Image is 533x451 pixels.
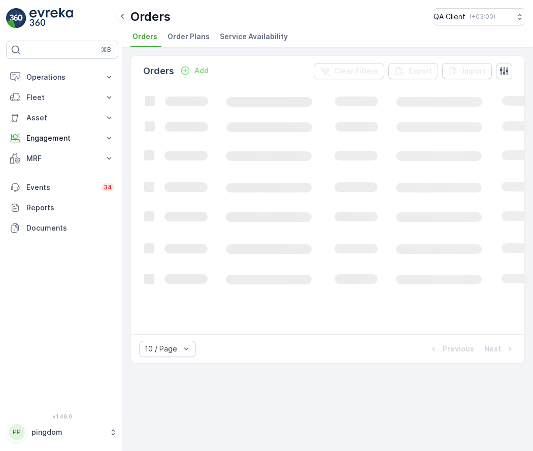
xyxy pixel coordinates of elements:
button: MRF [6,148,118,169]
button: Export [388,63,438,79]
span: Service Availability [220,31,288,42]
p: ⌘B [101,46,111,54]
button: QA Client(+03:00) [434,8,525,25]
p: Events [26,182,95,192]
p: Add [194,66,209,76]
button: Asset [6,108,118,128]
p: Fleet [26,92,98,103]
p: ( +03:00 ) [470,13,495,21]
button: Next [483,343,516,355]
button: PPpingdom [6,422,118,443]
p: Documents [26,223,114,233]
button: Engagement [6,128,118,148]
a: Documents [6,218,118,238]
p: QA Client [434,12,465,22]
p: pingdom [31,427,104,437]
button: Add [176,65,213,77]
button: Operations [6,67,118,87]
button: Previous [427,343,475,355]
a: Reports [6,198,118,218]
p: Clear Filters [334,66,378,76]
a: Events34 [6,177,118,198]
p: Operations [26,72,98,82]
span: Orders [132,31,157,42]
p: MRF [26,153,98,164]
p: Orders [143,64,174,78]
p: 34 [104,183,112,191]
p: Previous [443,344,474,354]
p: Reports [26,203,114,213]
span: Order Plans [168,31,210,42]
p: Engagement [26,133,98,143]
button: Clear Filters [314,63,384,79]
p: Asset [26,113,98,123]
button: Import [442,63,492,79]
img: logo [6,8,26,28]
p: Import [462,66,486,76]
button: Fleet [6,87,118,108]
p: Next [484,344,501,354]
p: Orders [130,9,171,25]
img: logo_light-DOdMpM7g.png [29,8,73,28]
p: Export [409,66,432,76]
span: v 1.49.0 [6,413,118,420]
div: PP [9,424,25,440]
